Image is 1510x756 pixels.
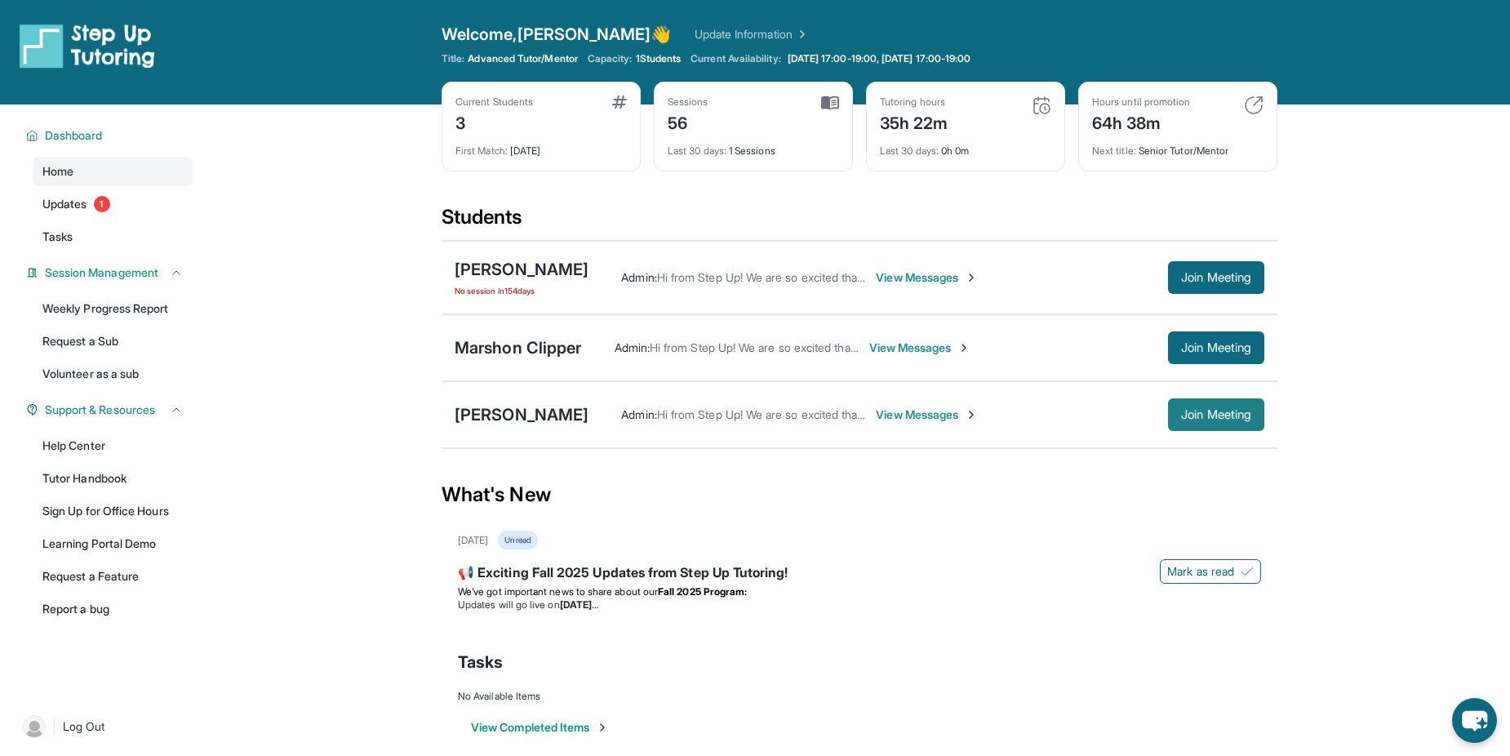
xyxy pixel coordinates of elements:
a: Update Information [695,26,809,42]
span: Tasks [42,229,73,245]
button: Join Meeting [1168,261,1264,294]
div: 📢 Exciting Fall 2025 Updates from Step Up Tutoring! [458,563,1261,585]
span: View Messages [869,340,971,356]
span: Dashboard [45,127,103,144]
a: Home [33,157,193,186]
span: Capacity: [588,52,633,65]
span: Join Meeting [1181,410,1251,420]
div: 1 Sessions [668,135,839,158]
a: Updates1 [33,189,193,219]
span: No session in 154 days [455,284,588,297]
img: card [1032,96,1051,115]
div: [PERSON_NAME] [455,403,588,426]
img: card [612,96,627,109]
img: user-img [23,715,46,738]
span: Current Availability: [691,52,780,65]
a: Help Center [33,431,193,460]
div: [PERSON_NAME] [455,258,588,281]
div: [DATE] [458,534,488,547]
span: Updates [42,196,87,212]
span: [DATE] 17:00-19:00, [DATE] 17:00-19:00 [788,52,971,65]
button: Support & Resources [38,402,183,418]
div: Hours until promotion [1092,96,1190,109]
a: Volunteer as a sub [33,359,193,389]
a: Request a Feature [33,562,193,591]
div: 35h 22m [880,109,948,135]
img: Chevron-Right [957,341,970,354]
span: 1 [94,196,110,212]
div: Unread [498,531,537,549]
a: |Log Out [16,709,193,745]
span: Join Meeting [1181,343,1251,353]
span: Advanced Tutor/Mentor [468,52,577,65]
a: Sign Up for Office Hours [33,496,193,526]
button: View Completed Items [471,719,609,736]
a: Learning Portal Demo [33,529,193,558]
div: What's New [442,459,1277,531]
span: Hi from Step Up! We are so excited that you are matched with one another. Please use this space t... [650,340,1485,354]
span: Hi from Step Up! We are so excited that you are matched with one another. Please use this space t... [657,270,1492,284]
span: Last 30 days : [668,145,726,157]
div: Marshon Clipper [455,336,582,359]
span: Admin : [621,270,656,284]
div: Students [442,204,1277,240]
a: Weekly Progress Report [33,294,193,323]
span: Title: [442,52,464,65]
span: 1 Students [636,52,682,65]
img: Chevron Right [793,26,809,42]
span: Admin : [621,407,656,421]
span: Admin : [615,340,650,354]
button: chat-button [1452,698,1497,743]
span: Tasks [458,651,503,674]
span: Last 30 days : [880,145,939,157]
div: Sessions [668,96,708,109]
div: 0h 0m [880,135,1051,158]
span: Mark as read [1167,563,1234,580]
div: Senior Tutor/Mentor [1092,135,1264,158]
button: Dashboard [38,127,183,144]
a: Tutor Handbook [33,464,193,493]
strong: [DATE] [560,598,598,611]
span: Join Meeting [1181,273,1251,282]
li: Updates will go live on [458,598,1261,611]
button: Join Meeting [1168,331,1264,364]
div: 56 [668,109,708,135]
a: Request a Sub [33,327,193,356]
span: Home [42,163,73,180]
button: Session Management [38,265,183,281]
strong: Fall 2025 Program: [658,585,747,598]
span: View Messages [876,269,978,286]
img: card [1244,96,1264,115]
img: logo [20,23,155,69]
div: Tutoring hours [880,96,948,109]
div: 64h 38m [1092,109,1190,135]
button: Mark as read [1160,559,1261,584]
span: Support & Resources [45,402,155,418]
a: Report a bug [33,594,193,624]
a: Tasks [33,222,193,251]
span: We’ve got important news to share about our [458,585,658,598]
img: card [821,96,839,110]
img: Chevron-Right [965,408,978,421]
div: Current Students [455,96,533,109]
span: | [52,717,56,736]
button: Join Meeting [1168,398,1264,431]
a: [DATE] 17:00-19:00, [DATE] 17:00-19:00 [784,52,975,65]
span: Next title : [1092,145,1136,157]
span: First Match : [455,145,508,157]
div: 3 [455,109,533,135]
span: View Messages [876,407,978,423]
img: Mark as read [1241,565,1254,578]
span: Welcome, [PERSON_NAME] 👋 [442,23,672,46]
span: Session Management [45,265,158,281]
span: Log Out [63,718,105,735]
img: Chevron-Right [965,271,978,284]
div: [DATE] [455,135,627,158]
div: No Available Items [458,690,1261,703]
